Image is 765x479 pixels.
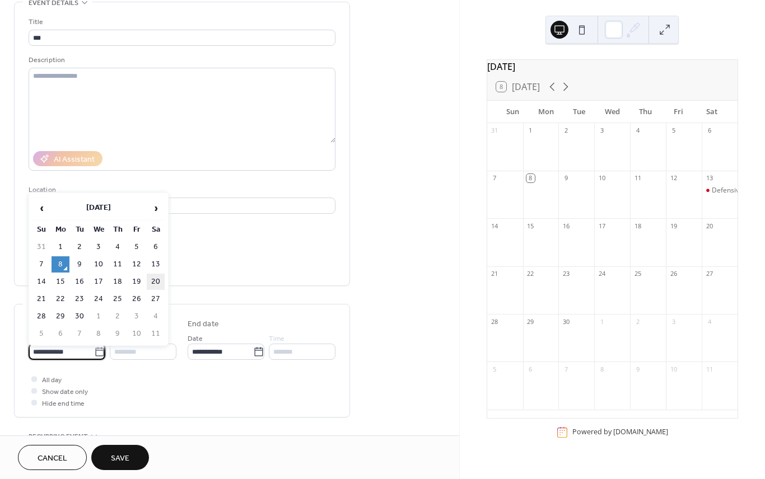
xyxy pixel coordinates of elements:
div: 8 [598,365,606,373]
div: 20 [705,222,713,230]
td: 30 [71,308,88,325]
div: 11 [633,174,642,182]
td: 24 [90,291,108,307]
td: 16 [71,274,88,290]
td: 22 [52,291,69,307]
div: 6 [705,126,713,135]
div: 30 [562,317,570,326]
div: 7 [562,365,570,373]
td: 10 [128,326,146,342]
div: 6 [526,365,535,373]
div: 27 [705,270,713,278]
td: 17 [90,274,108,290]
th: Th [109,222,127,238]
th: Fr [128,222,146,238]
div: 8 [526,174,535,182]
td: 8 [90,326,108,342]
div: 31 [491,126,499,135]
div: 2 [633,317,642,326]
div: End date [188,318,219,330]
div: Tue [562,101,595,123]
div: 10 [669,365,678,373]
div: Sat [696,101,729,123]
div: 22 [526,270,535,278]
td: 25 [109,291,127,307]
td: 13 [147,256,165,273]
td: 21 [32,291,50,307]
span: › [147,197,164,219]
td: 15 [52,274,69,290]
div: 9 [633,365,642,373]
div: 15 [526,222,535,230]
td: 6 [52,326,69,342]
div: 3 [598,126,606,135]
div: Wed [596,101,629,123]
th: Sa [147,222,165,238]
div: 14 [491,222,499,230]
div: 21 [491,270,499,278]
td: 26 [128,291,146,307]
div: 1 [526,126,535,135]
td: 9 [71,256,88,273]
td: 14 [32,274,50,290]
td: 11 [109,256,127,273]
td: 11 [147,326,165,342]
td: 6 [147,239,165,255]
div: 5 [491,365,499,373]
td: 27 [147,291,165,307]
td: 8 [52,256,69,273]
div: 19 [669,222,678,230]
div: 26 [669,270,678,278]
div: Location [29,184,333,196]
span: Recurring event [29,431,88,443]
div: 23 [562,270,570,278]
td: 4 [147,308,165,325]
div: Defensive Rifle 1 [712,186,764,195]
div: 1 [598,317,606,326]
span: Show date only [42,386,88,398]
span: Hide end time [42,398,85,410]
td: 7 [32,256,50,273]
div: 12 [669,174,678,182]
td: 1 [90,308,108,325]
button: Save [91,445,149,470]
div: 18 [633,222,642,230]
td: 9 [109,326,127,342]
div: Mon [529,101,562,123]
div: 4 [705,317,713,326]
td: 7 [71,326,88,342]
div: Powered by [572,428,668,437]
div: Description [29,54,333,66]
td: 5 [32,326,50,342]
div: 11 [705,365,713,373]
th: Tu [71,222,88,238]
div: 7 [491,174,499,182]
td: 4 [109,239,127,255]
td: 18 [109,274,127,290]
td: 28 [32,308,50,325]
td: 5 [128,239,146,255]
th: [DATE] [52,196,146,220]
span: Save [111,453,129,464]
td: 2 [71,239,88,255]
div: 13 [705,174,713,182]
td: 1 [52,239,69,255]
span: All day [42,374,62,386]
div: Thu [629,101,662,123]
td: 3 [90,239,108,255]
div: 4 [633,126,642,135]
td: 19 [128,274,146,290]
div: 9 [562,174,570,182]
div: [DATE] [487,60,738,73]
div: 16 [562,222,570,230]
td: 10 [90,256,108,273]
td: 3 [128,308,146,325]
div: 2 [562,126,570,135]
td: 29 [52,308,69,325]
span: Time [269,333,284,345]
span: Cancel [38,453,67,464]
th: Su [32,222,50,238]
div: Title [29,16,333,28]
div: 25 [633,270,642,278]
div: 24 [598,270,606,278]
